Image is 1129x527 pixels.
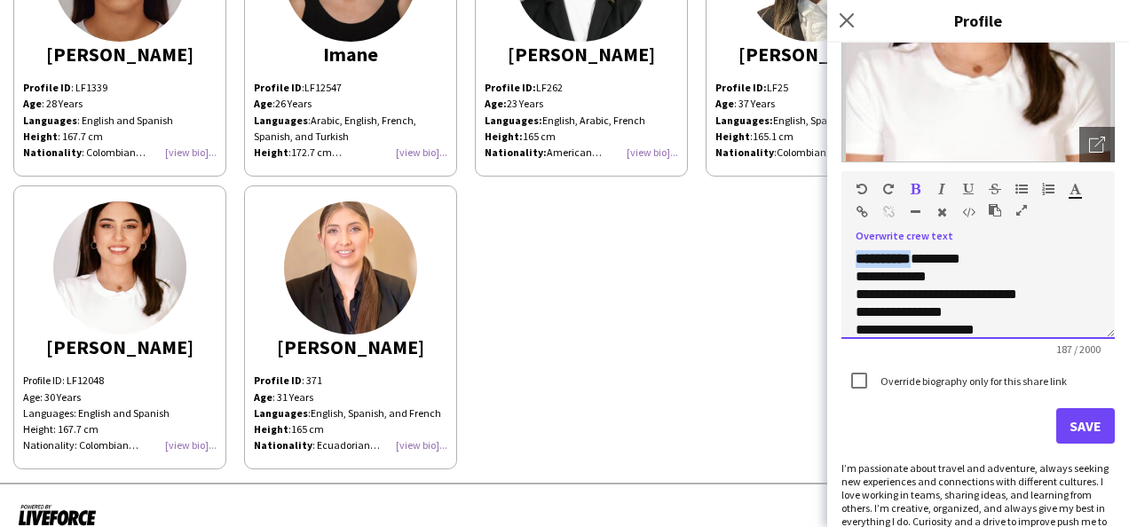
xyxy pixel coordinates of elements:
p: 26 Years Arabic, English, French, Spanish, and Turkish 172.7 cm Algerian [254,96,447,161]
b: Profile ID [23,81,71,94]
div: : 31 Years [254,373,447,453]
button: Strikethrough [989,182,1001,196]
button: Clear Formatting [936,205,948,219]
button: Text Color [1069,182,1081,196]
span: : [254,146,291,159]
button: Insert Link [856,205,868,219]
button: Ordered List [1042,182,1054,196]
p: : 37 Years English, Spanish [715,96,909,128]
button: Fullscreen [1015,203,1028,217]
span: Colombian [777,146,836,159]
span: 165.1 cm [753,130,793,143]
b: Nationality [254,438,312,452]
label: Override biography only for this share link [877,374,1067,388]
b: Languages [23,114,77,127]
button: Bold [909,182,921,196]
button: Paste as plain text [989,203,1001,217]
b: Languages [254,114,308,127]
p: LF12547 [254,80,447,96]
img: Powered by Liveforce [18,502,97,527]
button: Italic [936,182,948,196]
img: thumb-627bb63b0dc59.jpeg [284,201,417,334]
b: Age [254,390,272,404]
span: Profile ID [23,374,62,387]
button: Horizontal Line [909,205,921,219]
div: : 371 [254,373,447,389]
b: Profile ID [254,374,302,387]
p: : 30 Years : English and Spanish : 167.7 cm : Colombian [23,389,217,454]
div: [PERSON_NAME] [254,339,447,355]
span: Languages [23,406,74,420]
button: Underline [962,182,975,196]
p: : LF1339 [23,80,217,96]
b: Profile ID [254,81,302,94]
span: Height [23,422,53,436]
p: : LF12048 [23,373,217,389]
strong: Languages: [715,114,773,127]
b: Languages [254,406,308,420]
button: Save [1056,408,1115,444]
div: : [254,421,447,437]
strong: Height: [485,130,523,143]
p: LF25 [715,80,909,96]
span: : [715,130,753,143]
span: Nationality [23,438,75,452]
p: : 28 Years : English and Spanish : 167.7 cm : Colombian [23,96,217,161]
span: : [715,146,777,159]
div: [PERSON_NAME] [485,46,678,62]
button: Unordered List [1015,182,1028,196]
b: Age [23,97,42,110]
span: English, Spanish, and French [311,406,441,420]
p: 23 Years English, Arabic, French 165 cm American [485,96,678,161]
b: Nationality [23,146,82,159]
h3: Profile [827,9,1129,32]
span: 187 / 2000 [1042,342,1115,356]
strong: Languages: [485,114,542,127]
p: LF262 [485,80,678,96]
div: : [254,405,447,421]
b: Height [254,146,288,159]
b: Height [23,130,58,143]
button: Undo [856,182,868,196]
div: [PERSON_NAME] [23,339,217,355]
div: Imane [254,46,447,62]
b: Age [254,97,272,110]
strong: Profile ID: [715,81,767,94]
b: Age [715,97,734,110]
button: HTML Code [962,205,975,219]
span: : [254,114,311,127]
div: [PERSON_NAME] [23,46,217,62]
img: thumb-67223fcb6d163.jpeg [53,201,186,334]
b: Height [254,422,288,436]
div: : Ecuadorian [254,437,447,453]
div: Open photos pop-in [1079,127,1115,162]
b: Nationality [715,146,774,159]
strong: Profile ID: [485,81,536,94]
button: Redo [882,182,895,196]
b: Height [715,130,750,143]
span: Age [23,390,40,404]
strong: Age: [485,97,507,110]
span: 165 cm [291,422,324,436]
span: : [254,97,275,110]
strong: Nationality: [485,146,547,159]
div: [PERSON_NAME] [715,46,909,62]
span: : [254,81,304,94]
